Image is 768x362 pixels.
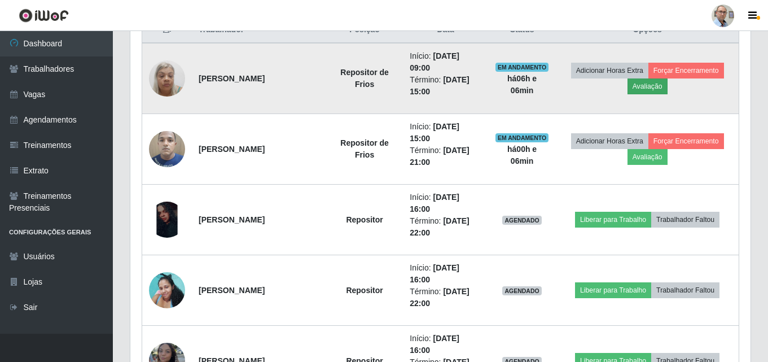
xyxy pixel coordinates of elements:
[507,145,537,165] strong: há 00 h e 06 min
[648,133,724,149] button: Forçar Encerramento
[149,125,185,173] img: 1718933519680.jpeg
[502,286,542,295] span: AGENDADO
[410,215,481,239] li: Término:
[346,215,383,224] strong: Repositor
[340,68,389,89] strong: Repositor de Frios
[149,202,185,238] img: 1704829522631.jpeg
[410,262,481,286] li: Início:
[199,286,265,295] strong: [PERSON_NAME]
[340,138,389,159] strong: Repositor de Frios
[410,122,459,143] time: [DATE] 15:00
[651,282,719,298] button: Trabalhador Faltou
[410,50,481,74] li: Início:
[495,63,549,72] span: EM ANDAMENTO
[410,263,459,284] time: [DATE] 16:00
[571,133,648,149] button: Adicionar Horas Extra
[199,215,265,224] strong: [PERSON_NAME]
[648,63,724,78] button: Forçar Encerramento
[651,212,719,228] button: Trabalhador Faltou
[410,193,459,213] time: [DATE] 16:00
[575,212,651,228] button: Liberar para Trabalho
[149,54,185,102] img: 1734130830737.jpeg
[149,266,185,314] img: 1737237612855.jpeg
[410,51,459,72] time: [DATE] 09:00
[627,149,668,165] button: Avaliação
[410,286,481,309] li: Término:
[495,133,549,142] span: EM ANDAMENTO
[19,8,69,23] img: CoreUI Logo
[346,286,383,295] strong: Repositor
[410,121,481,145] li: Início:
[575,282,651,298] button: Liberar para Trabalho
[502,216,542,225] span: AGENDADO
[571,63,648,78] button: Adicionar Horas Extra
[410,74,481,98] li: Término:
[410,191,481,215] li: Início:
[627,78,668,94] button: Avaliação
[199,74,265,83] strong: [PERSON_NAME]
[410,145,481,168] li: Término:
[410,334,459,355] time: [DATE] 16:00
[410,333,481,356] li: Início:
[199,145,265,154] strong: [PERSON_NAME]
[507,74,537,95] strong: há 06 h e 06 min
